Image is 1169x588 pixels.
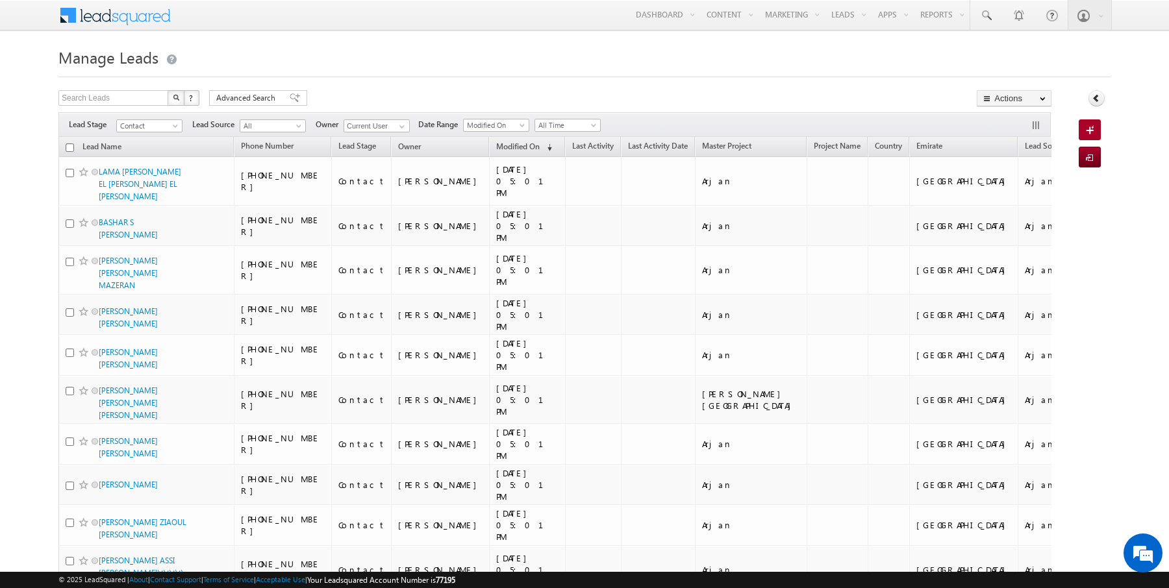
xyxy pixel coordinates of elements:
[117,120,179,132] span: Contact
[392,120,409,133] a: Show All Items
[338,309,386,321] div: Contact
[99,347,158,369] a: [PERSON_NAME] [PERSON_NAME]
[192,119,240,130] span: Lead Source
[338,175,386,187] div: Contact
[977,90,1051,106] button: Actions
[463,119,529,132] a: Modified On
[916,141,942,151] span: Emirate
[398,438,483,450] div: [PERSON_NAME]
[398,479,483,491] div: [PERSON_NAME]
[241,214,325,238] div: [PHONE_NUMBER]
[535,119,597,131] span: All Time
[702,519,801,531] div: Arjan
[241,513,325,537] div: [PHONE_NUMBER]
[1025,394,1068,406] div: Arjan
[702,264,801,276] div: Arjan
[496,552,559,587] div: [DATE] 05:01 PM
[418,119,463,130] span: Date Range
[398,141,421,151] span: Owner
[910,139,949,156] a: Emirate
[807,139,867,156] a: Project Name
[916,479,1012,491] div: [GEOGRAPHIC_DATA]
[241,258,325,282] div: [PHONE_NUMBER]
[241,169,325,193] div: [PHONE_NUMBER]
[702,220,801,232] div: Arjan
[338,438,386,450] div: Contact
[566,139,620,156] a: Last Activity
[234,139,300,156] a: Phone Number
[490,139,559,156] a: Modified On (sorted descending)
[338,141,376,151] span: Lead Stage
[241,558,325,582] div: [PHONE_NUMBER]
[184,90,199,106] button: ?
[622,139,694,156] a: Last Activity Date
[99,306,158,328] a: [PERSON_NAME] [PERSON_NAME]
[496,208,559,243] div: [DATE] 05:01 PM
[241,432,325,456] div: [PHONE_NUMBER]
[173,94,179,101] img: Search
[338,264,386,276] div: Contact
[398,175,483,187] div: [PERSON_NAME]
[868,139,909,156] a: Country
[916,349,1012,361] div: [GEOGRAPHIC_DATA]
[99,217,158,239] a: BASHAR S [PERSON_NAME]
[189,92,195,103] span: ?
[1025,175,1068,187] div: Arjan
[496,467,559,502] div: [DATE] 05:01 PM
[203,575,254,583] a: Terms of Service
[916,175,1012,187] div: [GEOGRAPHIC_DATA]
[916,220,1012,232] div: [GEOGRAPHIC_DATA]
[241,388,325,411] div: [PHONE_NUMBER]
[316,119,344,130] span: Owner
[875,141,902,151] span: Country
[58,574,455,586] span: © 2025 LeadSquared | | | | |
[99,517,186,539] a: [PERSON_NAME] ZIAOUL [PERSON_NAME]
[702,388,801,411] div: [PERSON_NAME][GEOGRAPHIC_DATA]
[241,473,325,496] div: [PHONE_NUMBER]
[496,164,559,199] div: [DATE] 05:01 PM
[702,175,801,187] div: Arjan
[1025,479,1068,491] div: Arjan
[496,252,559,288] div: [DATE] 05:01 PM
[1025,349,1068,361] div: Arjan
[99,436,158,458] a: [PERSON_NAME] [PERSON_NAME]
[464,119,525,131] span: Modified On
[338,564,386,576] div: Contact
[702,141,751,151] span: Master Project
[69,119,116,130] span: Lead Stage
[696,139,758,156] a: Master Project
[129,575,148,583] a: About
[436,575,455,585] span: 77195
[99,167,181,201] a: LAMA [PERSON_NAME] EL [PERSON_NAME] EL [PERSON_NAME]
[398,220,483,232] div: [PERSON_NAME]
[241,303,325,326] div: [PHONE_NUMBER]
[240,120,302,132] span: All
[99,386,158,420] a: [PERSON_NAME] [PERSON_NAME] [PERSON_NAME]
[398,394,483,406] div: [PERSON_NAME]
[338,479,386,491] div: Contact
[916,309,1012,321] div: [GEOGRAPHIC_DATA]
[916,264,1012,276] div: [GEOGRAPHIC_DATA]
[496,382,559,417] div: [DATE] 05:01 PM
[702,479,801,491] div: Arjan
[496,508,559,543] div: [DATE] 05:01 PM
[1025,264,1068,276] div: Arjan
[1025,438,1068,450] div: Arjan
[398,519,483,531] div: [PERSON_NAME]
[1025,309,1068,321] div: Arjan
[916,564,1012,576] div: [GEOGRAPHIC_DATA]
[241,141,294,151] span: Phone Number
[398,264,483,276] div: [PERSON_NAME]
[338,394,386,406] div: Contact
[496,141,540,151] span: Modified On
[542,142,552,153] span: (sorted descending)
[216,92,279,104] span: Advanced Search
[916,519,1012,531] div: [GEOGRAPHIC_DATA]
[116,119,182,132] a: Contact
[1018,139,1074,156] a: Lead Source
[344,119,410,132] input: Type to Search
[702,564,801,576] div: Arjan
[814,141,861,151] span: Project Name
[256,575,305,583] a: Acceptable Use
[916,438,1012,450] div: [GEOGRAPHIC_DATA]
